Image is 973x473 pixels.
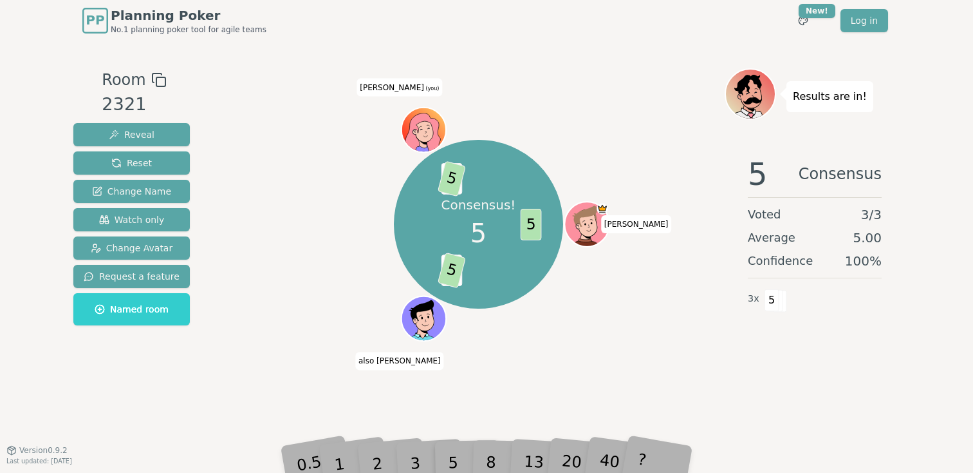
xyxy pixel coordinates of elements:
[85,6,266,35] a: PPPlanning PokerNo.1 planning poker tool for agile teams
[748,292,759,306] span: 3 x
[799,159,882,189] span: Consensus
[84,270,180,283] span: Request a feature
[73,236,190,260] button: Change Avatar
[111,6,266,24] span: Planning Poker
[109,128,154,141] span: Reveal
[6,458,72,465] span: Last updated: [DATE]
[86,11,104,30] span: PP
[355,352,444,370] span: Click to change your name
[792,9,815,32] button: New!
[748,252,813,270] span: Confidence
[748,159,768,189] span: 5
[438,160,466,197] span: 5
[102,92,166,118] div: 2321
[73,293,190,325] button: Named room
[793,88,867,106] p: Results are in!
[597,203,608,214] span: peter is the host
[424,86,440,92] span: (you)
[840,9,888,32] a: Log in
[99,213,165,226] span: Watch only
[73,151,190,175] button: Reset
[91,242,173,255] span: Change Avatar
[111,157,152,169] span: Reset
[799,4,835,18] div: New!
[764,289,779,311] span: 5
[73,123,190,146] button: Reveal
[441,196,516,214] p: Consensus!
[357,79,442,97] span: Click to change your name
[438,252,466,288] span: 5
[73,208,190,231] button: Watch only
[403,109,445,151] button: Click to change your avatar
[861,206,882,224] span: 3 / 3
[92,185,171,198] span: Change Name
[521,209,542,240] span: 5
[95,303,169,316] span: Named room
[73,265,190,288] button: Request a feature
[601,215,672,233] span: Click to change your name
[748,229,795,247] span: Average
[111,24,266,35] span: No.1 planning poker tool for agile teams
[748,206,781,224] span: Voted
[6,445,68,456] button: Version0.9.2
[102,68,145,92] span: Room
[470,214,486,253] span: 5
[845,252,882,270] span: 100 %
[73,180,190,203] button: Change Name
[853,229,882,247] span: 5.00
[19,445,68,456] span: Version 0.9.2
